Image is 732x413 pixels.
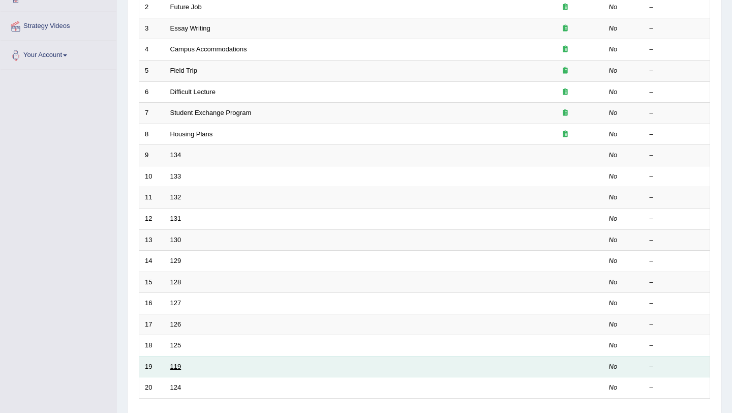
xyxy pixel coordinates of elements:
[170,45,247,53] a: Campus Accommodations
[609,299,618,307] em: No
[650,193,705,202] div: –
[609,3,618,11] em: No
[170,88,216,96] a: Difficult Lecture
[609,109,618,116] em: No
[650,87,705,97] div: –
[650,45,705,54] div: –
[609,236,618,244] em: No
[139,61,165,82] td: 5
[609,215,618,222] em: No
[170,67,197,74] a: Field Trip
[139,251,165,272] td: 14
[170,172,181,180] a: 133
[609,278,618,286] em: No
[170,109,252,116] a: Student Exchange Program
[650,341,705,350] div: –
[139,166,165,187] td: 10
[139,208,165,229] td: 12
[650,235,705,245] div: –
[139,39,165,61] td: 4
[1,41,116,67] a: Your Account
[170,236,181,244] a: 130
[170,341,181,349] a: 125
[650,214,705,224] div: –
[139,335,165,357] td: 18
[170,383,181,391] a: 124
[170,257,181,264] a: 129
[139,293,165,314] td: 16
[170,130,213,138] a: Housing Plans
[609,88,618,96] em: No
[139,314,165,335] td: 17
[139,81,165,103] td: 6
[609,383,618,391] em: No
[533,45,598,54] div: Exam occurring question
[139,187,165,209] td: 11
[650,383,705,393] div: –
[650,278,705,287] div: –
[139,377,165,399] td: 20
[609,363,618,370] em: No
[170,299,181,307] a: 127
[609,130,618,138] em: No
[533,87,598,97] div: Exam occurring question
[170,3,202,11] a: Future Job
[650,362,705,372] div: –
[609,320,618,328] em: No
[139,272,165,293] td: 15
[139,145,165,166] td: 9
[650,66,705,76] div: –
[139,103,165,124] td: 7
[650,108,705,118] div: –
[609,257,618,264] em: No
[170,151,181,159] a: 134
[533,3,598,12] div: Exam occurring question
[609,24,618,32] em: No
[139,229,165,251] td: 13
[139,124,165,145] td: 8
[533,24,598,34] div: Exam occurring question
[650,130,705,139] div: –
[170,278,181,286] a: 128
[650,151,705,160] div: –
[533,66,598,76] div: Exam occurring question
[533,108,598,118] div: Exam occurring question
[609,151,618,159] em: No
[650,24,705,34] div: –
[609,193,618,201] em: No
[609,341,618,349] em: No
[139,18,165,39] td: 3
[170,320,181,328] a: 126
[609,45,618,53] em: No
[650,299,705,308] div: –
[170,363,181,370] a: 119
[650,320,705,330] div: –
[609,172,618,180] em: No
[650,3,705,12] div: –
[170,24,210,32] a: Essay Writing
[170,193,181,201] a: 132
[1,12,116,38] a: Strategy Videos
[650,172,705,182] div: –
[650,256,705,266] div: –
[609,67,618,74] em: No
[139,356,165,377] td: 19
[533,130,598,139] div: Exam occurring question
[170,215,181,222] a: 131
